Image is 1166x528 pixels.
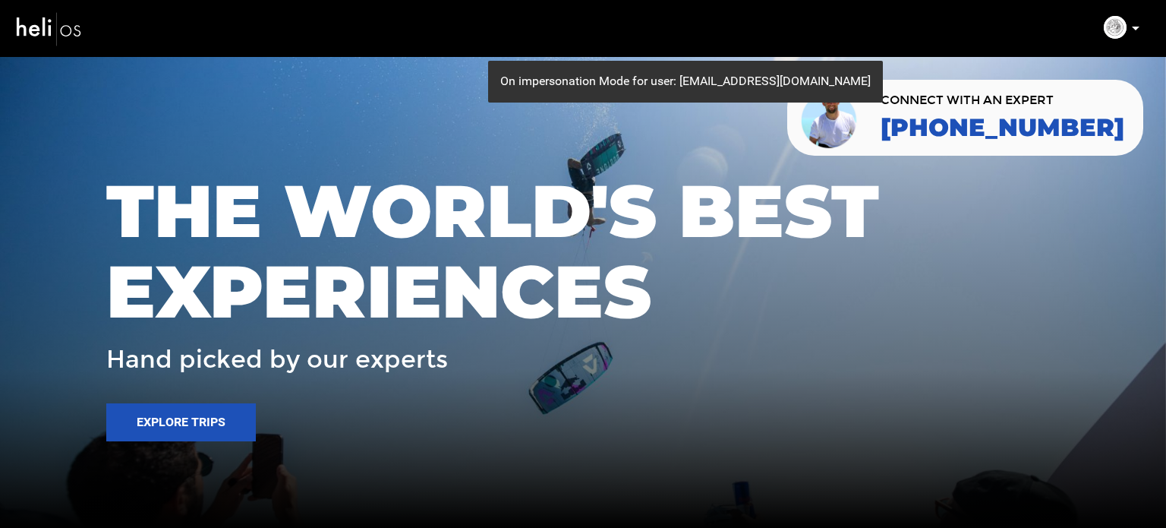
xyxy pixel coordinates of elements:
[881,94,1124,106] span: CONNECT WITH AN EXPERT
[799,86,862,150] img: contact our team
[881,114,1124,141] a: [PHONE_NUMBER]
[106,171,1060,331] span: THE WORLD'S BEST EXPERIENCES
[106,403,256,441] button: Explore Trips
[106,346,448,373] span: Hand picked by our experts
[15,8,84,49] img: heli-logo
[1104,16,1127,39] img: 96464051360d01c97e7f288f645e6348.png
[488,61,883,103] div: On impersonation Mode for user: [EMAIL_ADDRESS][DOMAIN_NAME]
